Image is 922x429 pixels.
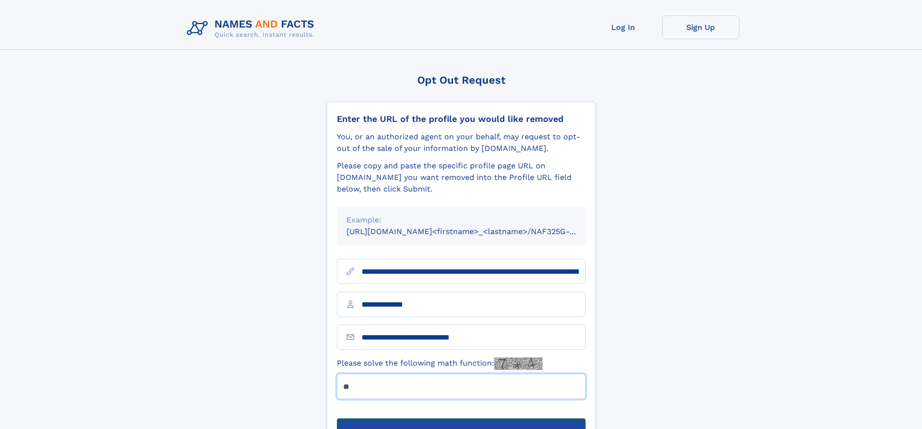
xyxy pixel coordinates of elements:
[337,357,543,370] label: Please solve the following math function:
[337,131,586,154] div: You, or an authorized agent on your behalf, may request to opt-out of the sale of your informatio...
[337,160,586,195] div: Please copy and paste the specific profile page URL on [DOMAIN_NAME] you want removed into the Pr...
[337,114,586,124] div: Enter the URL of the profile you would like removed
[662,15,740,39] a: Sign Up
[183,15,322,42] img: Logo Names and Facts
[327,74,596,86] div: Opt Out Request
[347,227,604,236] small: [URL][DOMAIN_NAME]<firstname>_<lastname>/NAF325G-xxxxxxxx
[585,15,662,39] a: Log In
[347,214,576,226] div: Example:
